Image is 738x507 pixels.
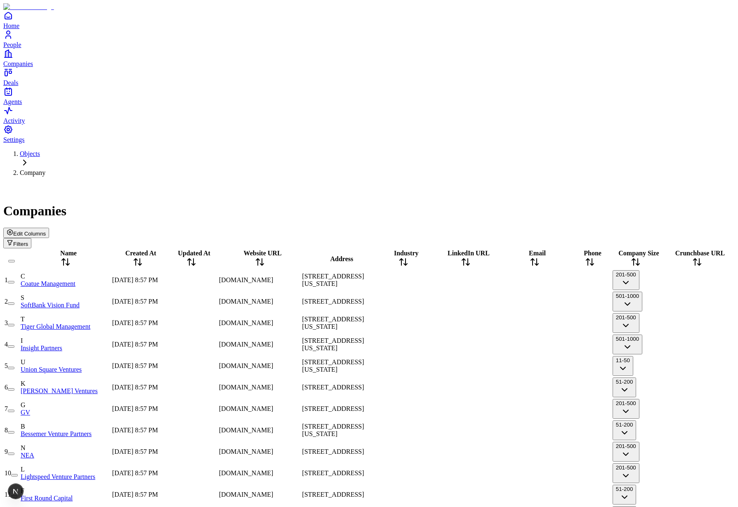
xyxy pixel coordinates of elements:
[302,337,364,351] span: [STREET_ADDRESS][US_STATE]
[20,169,45,176] span: Company
[3,87,735,105] a: Agents
[112,276,158,283] span: [DATE] 8:57 PM
[3,68,735,86] a: Deals
[448,250,490,257] span: LinkedIn URL
[21,280,75,287] a: Coatue Management
[21,366,82,373] a: Union Square Ventures
[219,469,274,476] span: [DOMAIN_NAME]
[112,469,158,476] span: [DATE] 8:57 PM
[21,344,62,351] a: Insight Partners
[302,423,364,437] span: [STREET_ADDRESS][US_STATE]
[21,409,30,416] a: GV
[112,298,164,305] div: [DATE] 8:57 PM
[125,250,156,257] span: Created At
[21,323,90,330] a: Tiger Global Management
[21,294,111,302] div: S
[3,41,21,48] span: People
[3,60,33,67] span: Companies
[219,341,274,348] span: [DOMAIN_NAME]
[3,203,735,219] h1: Companies
[244,250,282,257] span: Website URL
[112,491,164,498] div: [DATE] 8:57 PM
[21,316,111,323] div: T
[5,405,8,412] span: 7
[302,469,364,476] span: [STREET_ADDRESS]
[5,319,8,326] span: 3
[112,319,164,327] div: [DATE] 8:57 PM
[675,250,725,257] span: Crunchbase URL
[112,491,158,498] span: [DATE] 8:57 PM
[21,487,111,495] div: F
[219,491,274,498] span: [DOMAIN_NAME]
[112,276,164,284] div: [DATE] 8:57 PM
[302,273,364,287] span: [STREET_ADDRESS][US_STATE]
[60,250,77,257] span: Name
[394,250,419,257] span: Industry
[112,362,164,370] div: [DATE] 8:57 PM
[3,238,31,248] button: Open natural language filter
[21,401,111,409] div: G
[5,491,11,498] span: 11
[584,250,601,257] span: Phone
[3,150,735,177] nav: Breadcrumb
[219,362,274,369] span: [DOMAIN_NAME]
[5,362,8,369] span: 5
[178,250,210,257] span: Updated At
[112,448,158,455] span: [DATE] 8:57 PM
[3,11,735,29] a: Home
[3,49,735,67] a: Companies
[112,469,164,477] div: [DATE] 8:57 PM
[3,117,25,124] span: Activity
[112,341,164,348] div: [DATE] 8:57 PM
[112,405,164,413] div: [DATE] 8:57 PM
[219,405,274,412] span: [DOMAIN_NAME]
[112,427,158,434] span: [DATE] 8:57 PM
[3,106,735,124] a: Activity
[3,30,735,48] a: People
[21,337,111,344] div: I
[5,448,8,455] span: 9
[112,384,164,391] div: [DATE] 8:57 PM
[618,250,659,257] span: Company Size
[5,384,8,391] span: 6
[112,319,158,326] span: [DATE] 8:57 PM
[112,405,158,412] span: [DATE] 8:57 PM
[3,79,18,86] span: Deals
[302,358,364,373] span: [STREET_ADDRESS][US_STATE]
[21,302,80,309] a: SoftBank Vision Fund
[21,423,111,430] div: B
[13,231,46,237] span: Edit Columns
[21,387,98,394] a: [PERSON_NAME] Ventures
[3,125,735,143] a: Settings
[302,491,364,498] span: [STREET_ADDRESS]
[219,276,274,283] span: [DOMAIN_NAME]
[219,448,274,455] span: [DOMAIN_NAME]
[21,473,95,480] a: Lightspeed Venture Partners
[21,273,111,280] div: C
[3,22,19,29] span: Home
[529,250,546,257] span: Email
[5,427,8,434] span: 8
[219,319,274,326] span: [DOMAIN_NAME]
[3,228,49,238] button: Edit Columns
[21,466,111,473] div: L
[3,98,22,105] span: Agents
[21,495,73,502] a: First Round Capital
[302,298,364,305] span: [STREET_ADDRESS]
[3,238,735,248] div: Open natural language filter
[112,362,158,369] span: [DATE] 8:57 PM
[302,316,364,330] span: [STREET_ADDRESS][US_STATE]
[112,341,158,348] span: [DATE] 8:57 PM
[330,255,353,262] span: Address
[219,427,274,434] span: [DOMAIN_NAME]
[21,444,111,452] div: N
[21,358,111,366] div: U
[302,384,364,391] span: [STREET_ADDRESS]
[219,384,274,391] span: [DOMAIN_NAME]
[112,298,158,305] span: [DATE] 8:57 PM
[302,448,364,455] span: [STREET_ADDRESS]
[5,469,11,476] span: 10
[5,341,8,348] span: 4
[5,276,8,283] span: 1
[112,384,158,391] span: [DATE] 8:57 PM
